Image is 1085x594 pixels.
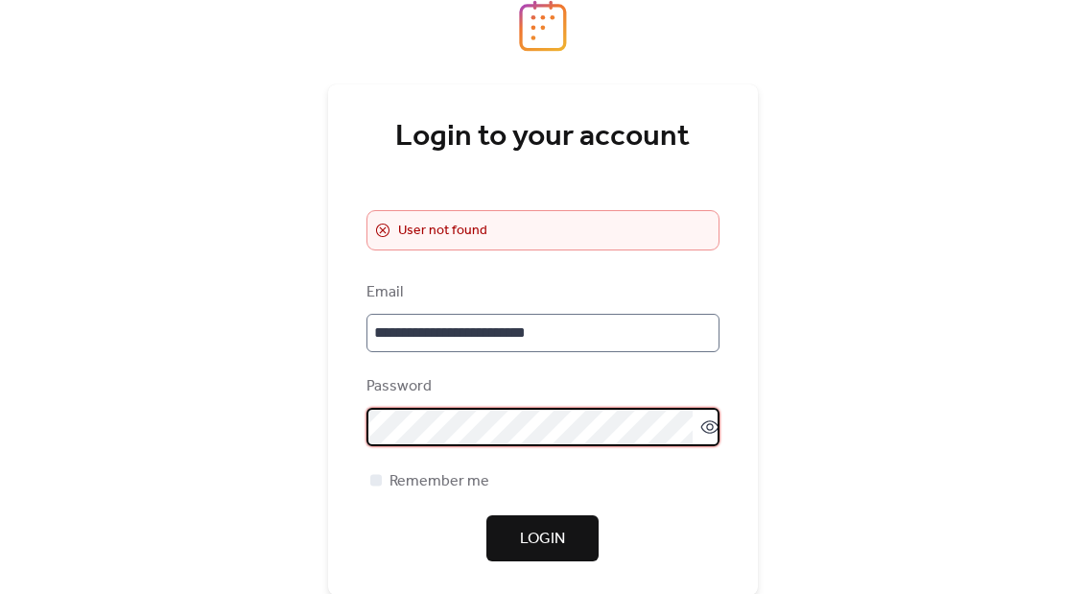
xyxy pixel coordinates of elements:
[398,220,487,243] span: User not found
[366,281,716,304] div: Email
[389,470,489,493] span: Remember me
[366,375,716,398] div: Password
[366,118,719,156] div: Login to your account
[486,515,599,561] button: Login
[520,528,565,551] span: Login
